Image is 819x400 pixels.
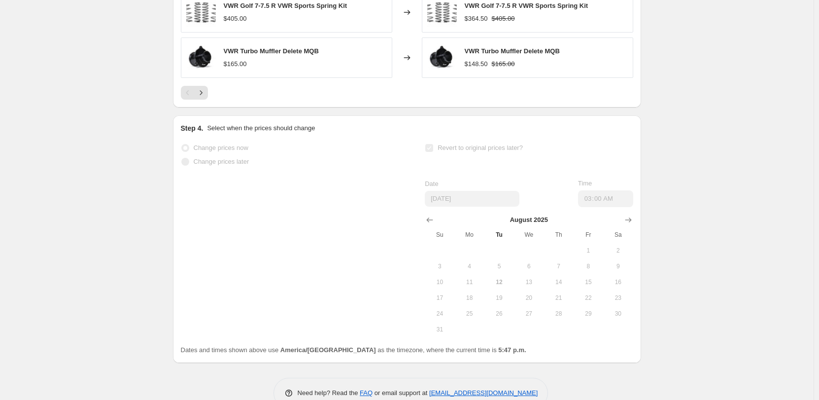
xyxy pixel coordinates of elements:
span: 18 [459,294,480,302]
button: Wednesday August 13 2025 [514,274,544,290]
span: Change prices later [194,158,249,165]
span: 24 [429,310,450,318]
span: Tu [488,231,510,239]
span: 27 [518,310,540,318]
th: Tuesday [484,227,514,243]
span: 9 [607,262,629,270]
button: Today Tuesday August 12 2025 [484,274,514,290]
button: Monday August 25 2025 [455,306,484,322]
span: 23 [607,294,629,302]
button: Monday August 11 2025 [455,274,484,290]
span: Fr [578,231,599,239]
button: Monday August 18 2025 [455,290,484,306]
span: 5 [488,262,510,270]
span: 4 [459,262,480,270]
span: 1 [578,247,599,255]
th: Saturday [603,227,633,243]
span: Revert to original prices later? [438,144,523,151]
button: Tuesday August 19 2025 [484,290,514,306]
button: Wednesday August 27 2025 [514,306,544,322]
span: $364.50 [465,15,488,22]
span: VWR Golf 7-7.5 R VWR Sports Spring Kit [465,2,588,9]
span: 16 [607,278,629,286]
button: Friday August 22 2025 [574,290,603,306]
button: Monday August 4 2025 [455,258,484,274]
span: Date [425,180,438,187]
span: VWR Turbo Muffler Delete MQB [465,47,560,55]
span: 8 [578,262,599,270]
span: $165.00 [492,60,515,68]
b: 5:47 p.m. [498,346,526,354]
button: Wednesday August 6 2025 [514,258,544,274]
button: Thursday August 14 2025 [544,274,573,290]
span: Dates and times shown above use as the timezone, where the current time is [181,346,526,354]
a: [EMAIL_ADDRESS][DOMAIN_NAME] [429,389,538,397]
span: VWR Turbo Muffler Delete MQB [224,47,319,55]
span: VWR Golf 7-7.5 R VWR Sports Spring Kit [224,2,347,9]
input: 8/12/2025 [425,191,519,207]
button: Thursday August 21 2025 [544,290,573,306]
span: 22 [578,294,599,302]
span: Mo [459,231,480,239]
img: 37571601956_91bf22aa7b_k_1024x1024_2x_0df06fa1-b5b0-4d1f-a8ec-531812ec189d_80x.jpg [427,43,457,73]
button: Thursday August 28 2025 [544,306,573,322]
span: Time [578,180,592,187]
span: Sa [607,231,629,239]
th: Friday [574,227,603,243]
span: $405.00 [224,15,247,22]
button: Sunday August 17 2025 [425,290,454,306]
button: Tuesday August 5 2025 [484,258,514,274]
th: Thursday [544,227,573,243]
span: 11 [459,278,480,286]
span: 25 [459,310,480,318]
span: 30 [607,310,629,318]
span: 3 [429,262,450,270]
span: 21 [547,294,569,302]
button: Wednesday August 20 2025 [514,290,544,306]
span: 13 [518,278,540,286]
button: Sunday August 3 2025 [425,258,454,274]
span: 17 [429,294,450,302]
button: Thursday August 7 2025 [544,258,573,274]
span: $148.50 [465,60,488,68]
span: $405.00 [492,15,515,22]
span: 15 [578,278,599,286]
span: or email support at [373,389,429,397]
button: Friday August 1 2025 [574,243,603,258]
span: We [518,231,540,239]
span: 2 [607,247,629,255]
a: FAQ [360,389,373,397]
span: 31 [429,326,450,333]
span: Th [547,231,569,239]
button: Saturday August 23 2025 [603,290,633,306]
span: 14 [547,278,569,286]
button: Next [194,86,208,100]
h2: Step 4. [181,123,204,133]
button: Friday August 15 2025 [574,274,603,290]
span: 19 [488,294,510,302]
span: 6 [518,262,540,270]
th: Monday [455,227,484,243]
button: Saturday August 30 2025 [603,306,633,322]
button: Show next month, September 2025 [621,213,635,227]
button: Sunday August 31 2025 [425,322,454,337]
button: Friday August 29 2025 [574,306,603,322]
span: 12 [488,278,510,286]
span: 20 [518,294,540,302]
img: 37571601956_91bf22aa7b_k_1024x1024_2x_0df06fa1-b5b0-4d1f-a8ec-531812ec189d_80x.jpg [186,43,216,73]
button: Friday August 8 2025 [574,258,603,274]
th: Sunday [425,227,454,243]
span: Need help? Read the [298,389,360,397]
button: Saturday August 9 2025 [603,258,633,274]
th: Wednesday [514,227,544,243]
span: 7 [547,262,569,270]
span: 28 [547,310,569,318]
button: Sunday August 24 2025 [425,306,454,322]
button: Saturday August 16 2025 [603,274,633,290]
span: $165.00 [224,60,247,68]
span: 10 [429,278,450,286]
nav: Pagination [181,86,208,100]
button: Sunday August 10 2025 [425,274,454,290]
span: Change prices now [194,144,248,151]
button: Tuesday August 26 2025 [484,306,514,322]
